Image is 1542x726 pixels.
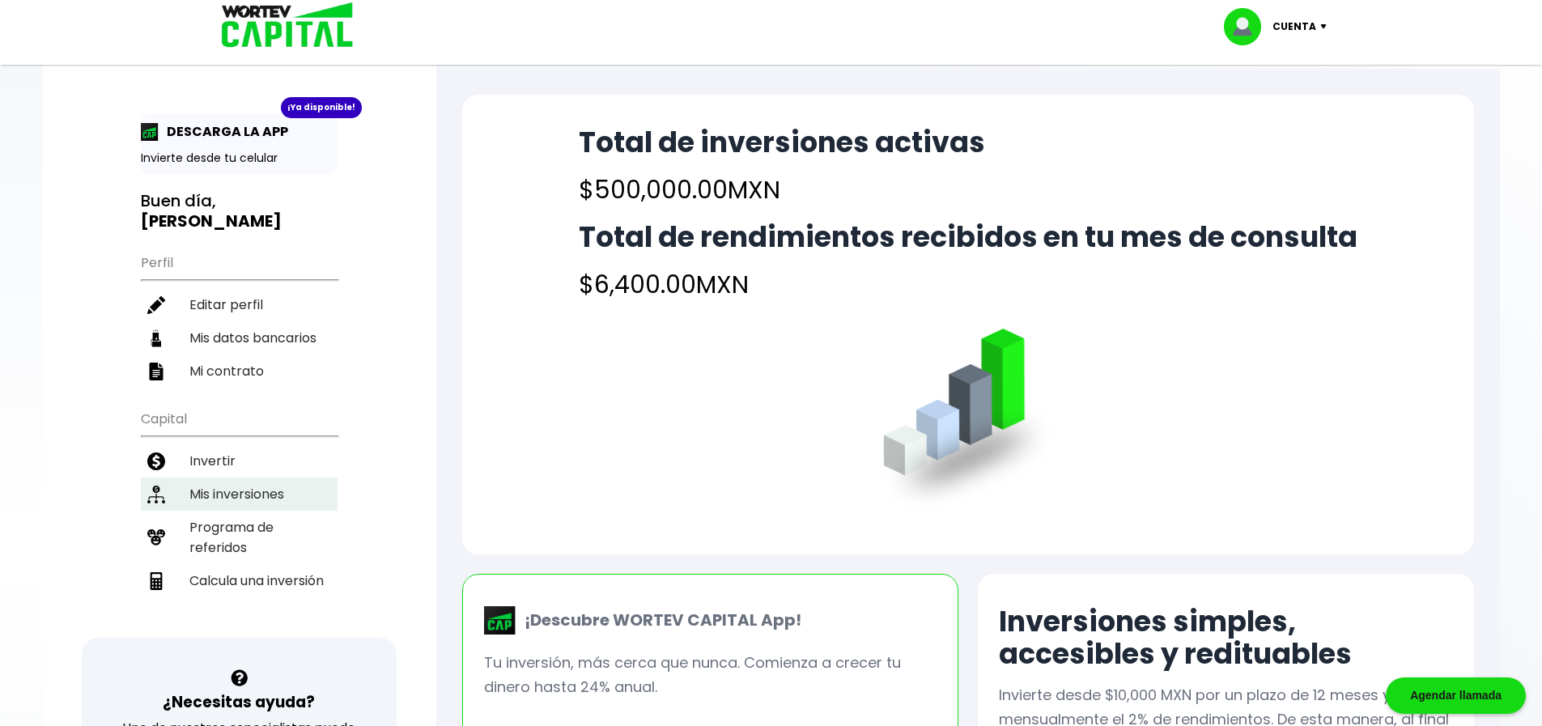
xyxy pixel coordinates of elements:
[141,123,159,141] img: app-icon
[1224,8,1272,45] img: profile-image
[147,329,165,347] img: datos-icon.10cf9172.svg
[999,605,1453,670] h2: Inversiones simples, accesibles y redituables
[141,210,282,232] b: [PERSON_NAME]
[147,296,165,314] img: editar-icon.952d3147.svg
[141,191,338,231] h3: Buen día,
[876,329,1060,512] img: grafica.516fef24.png
[141,401,338,638] ul: Capital
[141,244,338,388] ul: Perfil
[579,126,985,159] h2: Total de inversiones activas
[1316,24,1338,29] img: icon-down
[579,172,985,208] h4: $500,000.00 MXN
[141,511,338,564] a: Programa de referidos
[147,486,165,503] img: inversiones-icon.6695dc30.svg
[147,572,165,590] img: calculadora-icon.17d418c4.svg
[159,121,288,142] p: DESCARGA LA APP
[484,606,516,635] img: wortev-capital-app-icon
[147,529,165,546] img: recomiendanos-icon.9b8e9327.svg
[1386,677,1526,714] div: Agendar llamada
[163,690,315,714] h3: ¿Necesitas ayuda?
[1272,15,1316,39] p: Cuenta
[141,444,338,478] a: Invertir
[141,288,338,321] a: Editar perfil
[579,221,1357,253] h2: Total de rendimientos recibidos en tu mes de consulta
[141,321,338,355] a: Mis datos bancarios
[141,564,338,597] a: Calcula una inversión
[141,355,338,388] a: Mi contrato
[141,150,338,167] p: Invierte desde tu celular
[147,363,165,380] img: contrato-icon.f2db500c.svg
[281,97,362,118] div: ¡Ya disponible!
[484,651,937,699] p: Tu inversión, más cerca que nunca. Comienza a crecer tu dinero hasta 24% anual.
[141,478,338,511] a: Mis inversiones
[147,452,165,470] img: invertir-icon.b3b967d7.svg
[516,608,801,632] p: ¡Descubre WORTEV CAPITAL App!
[579,266,1357,303] h4: $6,400.00 MXN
